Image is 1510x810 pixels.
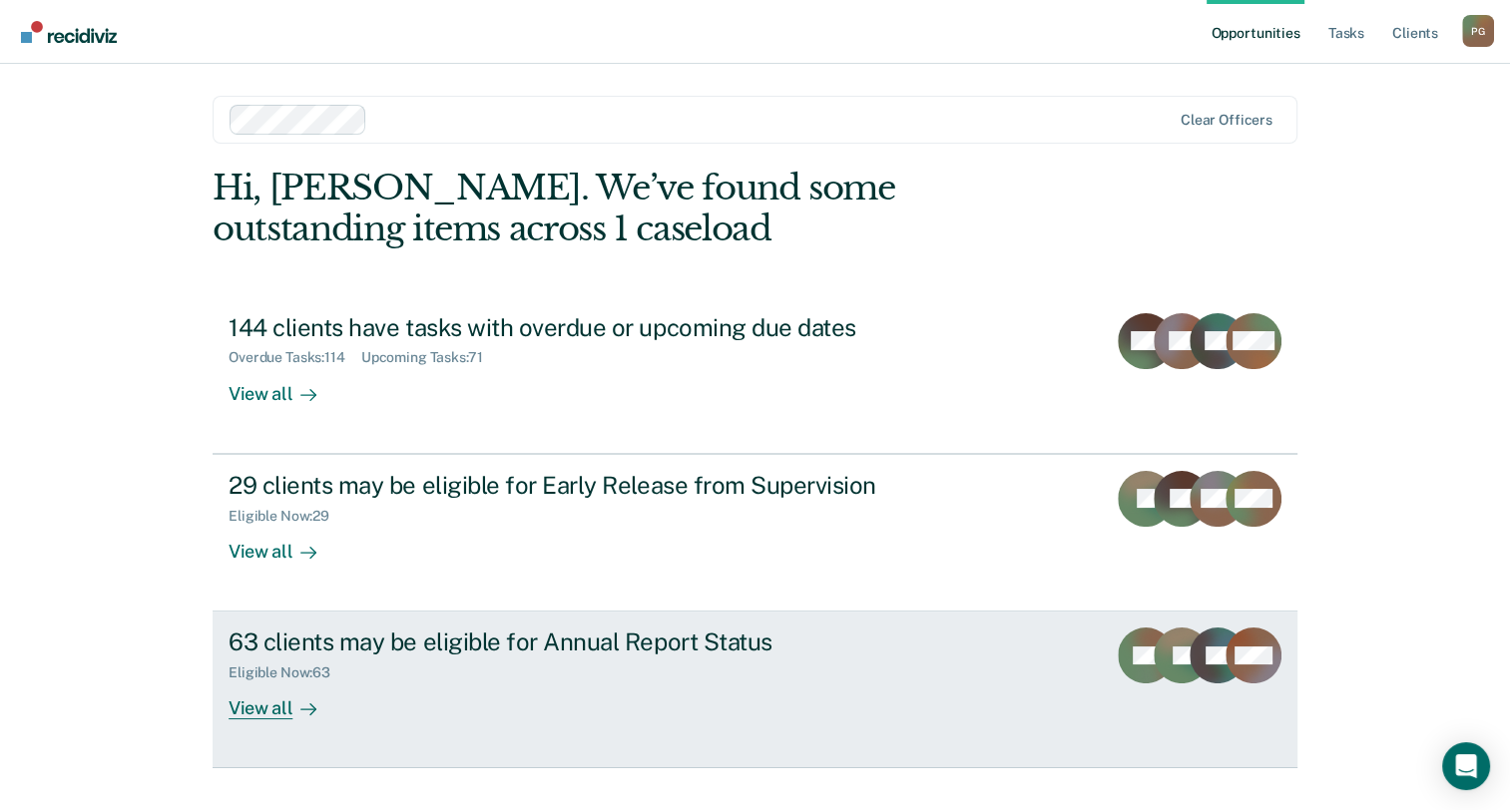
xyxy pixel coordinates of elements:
[213,611,1297,768] a: 63 clients may be eligible for Annual Report StatusEligible Now:63View all
[229,524,340,563] div: View all
[229,627,929,656] div: 63 clients may be eligible for Annual Report Status
[229,508,345,525] div: Eligible Now : 29
[1442,742,1490,790] div: Open Intercom Messenger
[361,349,499,366] div: Upcoming Tasks : 71
[1462,15,1494,47] button: Profile dropdown button
[213,454,1297,611] a: 29 clients may be eligible for Early Release from SupervisionEligible Now:29View all
[229,313,929,342] div: 144 clients have tasks with overdue or upcoming due dates
[213,297,1297,454] a: 144 clients have tasks with overdue or upcoming due datesOverdue Tasks:114Upcoming Tasks:71View all
[1181,112,1272,129] div: Clear officers
[21,21,117,43] img: Recidiviz
[229,664,346,681] div: Eligible Now : 63
[229,471,929,500] div: 29 clients may be eligible for Early Release from Supervision
[229,366,340,405] div: View all
[213,168,1080,249] div: Hi, [PERSON_NAME]. We’ve found some outstanding items across 1 caseload
[229,681,340,720] div: View all
[229,349,361,366] div: Overdue Tasks : 114
[1462,15,1494,47] div: P G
